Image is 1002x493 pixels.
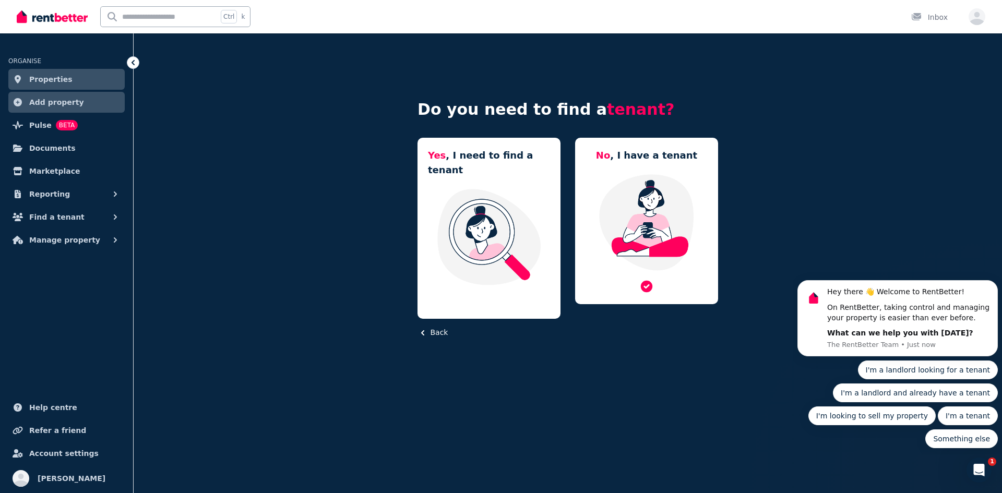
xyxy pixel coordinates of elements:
span: Marketplace [29,165,80,177]
span: Properties [29,73,73,86]
span: Find a tenant [29,211,85,223]
span: Ctrl [221,10,237,23]
span: Documents [29,142,76,154]
a: Documents [8,138,125,159]
div: Inbox [911,12,948,22]
span: Add property [29,96,84,109]
button: Back [417,327,448,338]
span: 1 [988,458,996,466]
span: Help centre [29,401,77,414]
span: [PERSON_NAME] [38,472,105,485]
span: Reporting [29,188,70,200]
img: Manage my property [586,173,708,271]
span: Refer a friend [29,424,86,437]
a: Refer a friend [8,420,125,441]
a: Marketplace [8,161,125,182]
iframe: Intercom notifications message [793,271,1002,454]
span: k [241,13,245,21]
h5: , I need to find a tenant [428,148,550,177]
img: I need a tenant [428,188,550,286]
a: PulseBETA [8,115,125,136]
img: RentBetter [17,9,88,25]
span: Pulse [29,119,52,131]
iframe: Intercom live chat [967,458,992,483]
span: tenant? [607,100,674,118]
button: Find a tenant [8,207,125,227]
span: Yes [428,150,446,161]
a: Properties [8,69,125,90]
a: Account settings [8,443,125,464]
h5: , I have a tenant [596,148,697,163]
h4: Do you need to find a [417,100,718,119]
span: ORGANISE [8,57,41,65]
span: Manage property [29,234,100,246]
button: Manage property [8,230,125,250]
button: Reporting [8,184,125,205]
span: BETA [56,120,78,130]
span: No [596,150,610,161]
a: Add property [8,92,125,113]
a: Help centre [8,397,125,418]
span: Account settings [29,447,99,460]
